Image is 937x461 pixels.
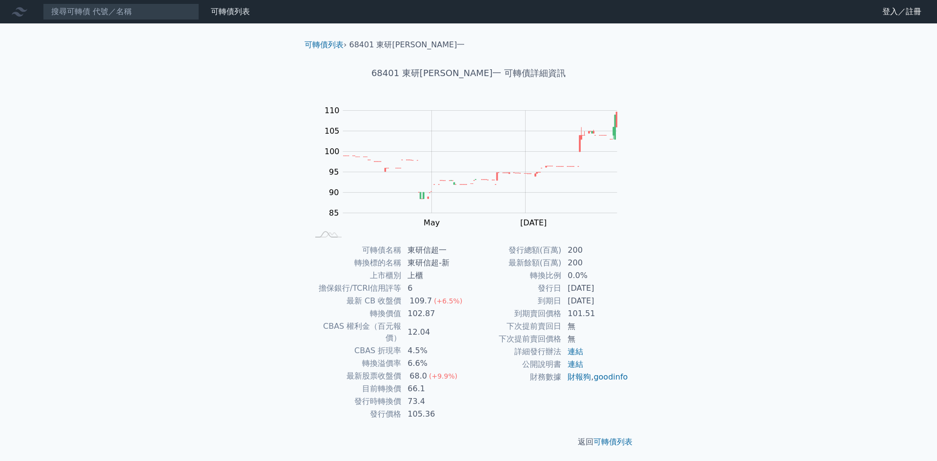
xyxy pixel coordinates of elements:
[308,244,402,257] td: 可轉債名稱
[308,307,402,320] td: 轉換價值
[402,395,468,408] td: 73.4
[325,106,340,115] tspan: 110
[402,244,468,257] td: 東研信超一
[308,257,402,269] td: 轉換標的名稱
[468,320,562,333] td: 下次提前賣回日
[402,344,468,357] td: 4.5%
[308,395,402,408] td: 發行時轉換價
[568,372,591,381] a: 財報狗
[468,257,562,269] td: 最新餘額(百萬)
[429,372,457,380] span: (+9.9%)
[468,307,562,320] td: 到期賣回價格
[434,297,462,305] span: (+6.5%)
[562,269,629,282] td: 0.0%
[402,282,468,295] td: 6
[325,126,340,136] tspan: 105
[343,112,617,199] g: Series
[308,357,402,370] td: 轉換溢價率
[520,218,547,227] tspan: [DATE]
[402,269,468,282] td: 上櫃
[468,371,562,383] td: 財務數據
[562,307,629,320] td: 101.51
[593,437,632,446] a: 可轉債列表
[402,408,468,421] td: 105.36
[562,295,629,307] td: [DATE]
[407,295,434,307] div: 109.7
[562,257,629,269] td: 200
[562,320,629,333] td: 無
[888,414,937,461] div: 聊天小工具
[329,208,339,218] tspan: 85
[875,4,929,20] a: 登入／註冊
[468,244,562,257] td: 發行總額(百萬)
[305,40,344,49] a: 可轉債列表
[325,147,340,156] tspan: 100
[468,295,562,307] td: 到期日
[568,347,583,356] a: 連結
[211,7,250,16] a: 可轉債列表
[402,257,468,269] td: 東研信超-新
[308,408,402,421] td: 發行價格
[320,106,632,247] g: Chart
[308,295,402,307] td: 最新 CB 收盤價
[888,414,937,461] iframe: Chat Widget
[562,371,629,383] td: ,
[297,66,640,80] h1: 68401 東研[PERSON_NAME]一 可轉債詳細資訊
[308,370,402,382] td: 最新股票收盤價
[402,320,468,344] td: 12.04
[402,307,468,320] td: 102.87
[407,370,429,382] div: 68.0
[308,282,402,295] td: 擔保銀行/TCRI信用評等
[308,269,402,282] td: 上市櫃別
[402,357,468,370] td: 6.6%
[297,436,640,448] p: 返回
[468,282,562,295] td: 發行日
[468,345,562,358] td: 詳細發行辦法
[468,358,562,371] td: 公開說明書
[349,39,465,51] li: 68401 東研[PERSON_NAME]一
[329,167,339,177] tspan: 95
[562,244,629,257] td: 200
[43,3,199,20] input: 搜尋可轉債 代號／名稱
[593,372,628,381] a: goodinfo
[468,269,562,282] td: 轉換比例
[308,382,402,395] td: 目前轉換價
[562,333,629,345] td: 無
[424,218,440,227] tspan: May
[562,282,629,295] td: [DATE]
[402,382,468,395] td: 66.1
[468,333,562,345] td: 下次提前賣回價格
[308,320,402,344] td: CBAS 權利金（百元報價）
[568,360,583,369] a: 連結
[329,188,339,197] tspan: 90
[308,344,402,357] td: CBAS 折現率
[305,39,346,51] li: ›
